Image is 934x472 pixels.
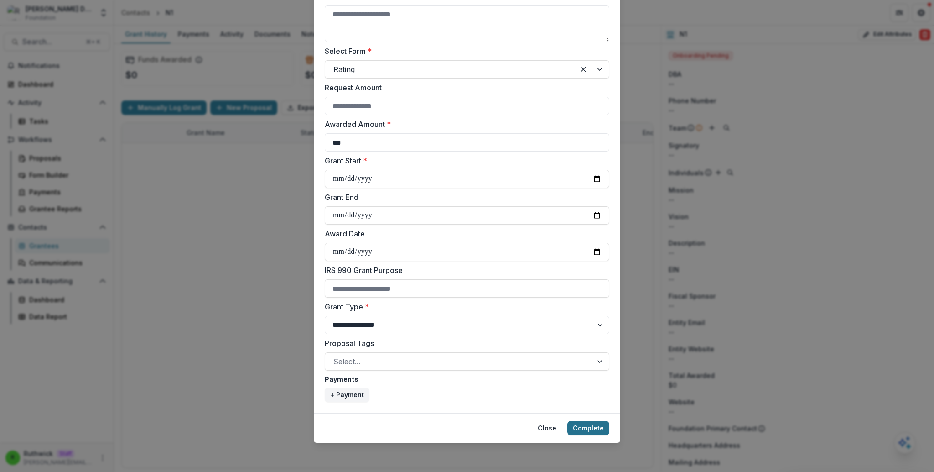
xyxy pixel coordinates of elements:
[532,421,562,435] button: Close
[325,82,604,93] label: Request Amount
[325,119,604,130] label: Awarded Amount
[325,388,369,402] button: + Payment
[325,374,604,384] label: Payments
[325,338,604,349] label: Proposal Tags
[325,228,604,239] label: Award Date
[567,421,609,435] button: Complete
[325,155,604,166] label: Grant Start
[576,62,591,77] div: Clear selected options
[325,192,604,203] label: Grant End
[325,46,604,57] label: Select Form
[325,265,604,276] label: IRS 990 Grant Purpose
[325,301,604,312] label: Grant Type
